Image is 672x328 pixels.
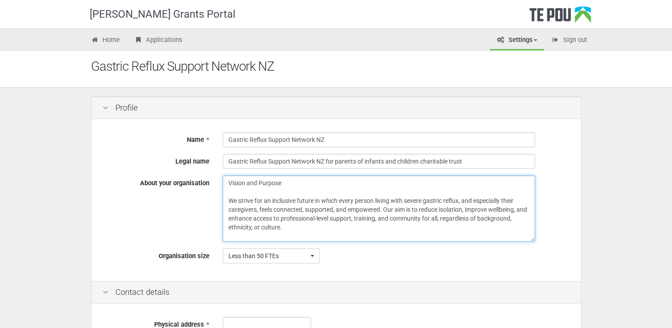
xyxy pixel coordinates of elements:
div: Profile [91,97,581,119]
a: Settings [490,31,544,50]
span: Less than 50 FTEs [228,252,308,260]
button: Less than 50 FTEs [223,248,320,263]
span: About your organisation [140,179,209,187]
div: Gastric Reflux Support Network NZ [91,57,595,76]
span: Name [187,136,204,144]
a: Home [84,31,127,50]
div: Te Pou Logo [529,6,591,28]
a: Sign out [545,31,594,50]
a: Applications [127,31,189,50]
span: Legal name [175,157,209,165]
span: Organisation size [159,252,209,260]
div: Contact details [91,281,581,304]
